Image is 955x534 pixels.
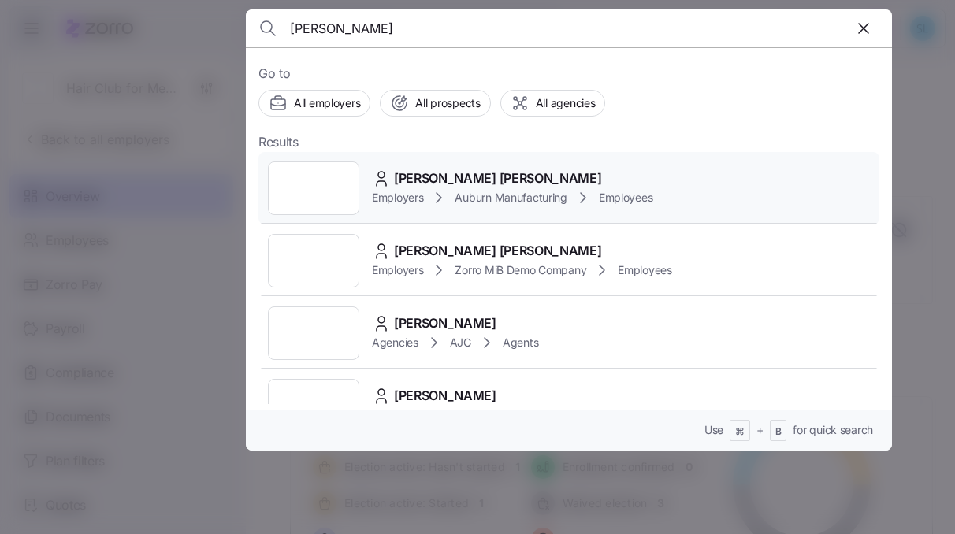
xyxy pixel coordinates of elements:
span: + [756,422,764,438]
button: All prospects [380,90,490,117]
span: [PERSON_NAME] [PERSON_NAME] [394,169,601,188]
span: B [775,425,782,439]
span: Go to [258,64,879,83]
span: Auburn Manufacturing [455,190,567,206]
span: Agencies [372,335,418,350]
span: ⌘ [735,425,745,439]
span: Results [258,132,299,152]
span: Zorro MiB Demo Company [455,262,586,278]
button: All agencies [500,90,606,117]
span: for quick search [793,422,873,438]
span: [PERSON_NAME] [394,386,496,406]
span: All prospects [415,95,480,111]
span: AJG [450,335,471,350]
span: [PERSON_NAME] [394,313,496,333]
span: Employers [372,190,423,206]
span: Use [704,422,723,438]
span: All employers [294,95,360,111]
span: Agents [503,335,538,350]
span: Employees [599,190,652,206]
span: Employees [618,262,671,278]
span: [PERSON_NAME] [PERSON_NAME] [394,241,601,261]
button: All employers [258,90,370,117]
span: All agencies [536,95,596,111]
span: Employers [372,262,423,278]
